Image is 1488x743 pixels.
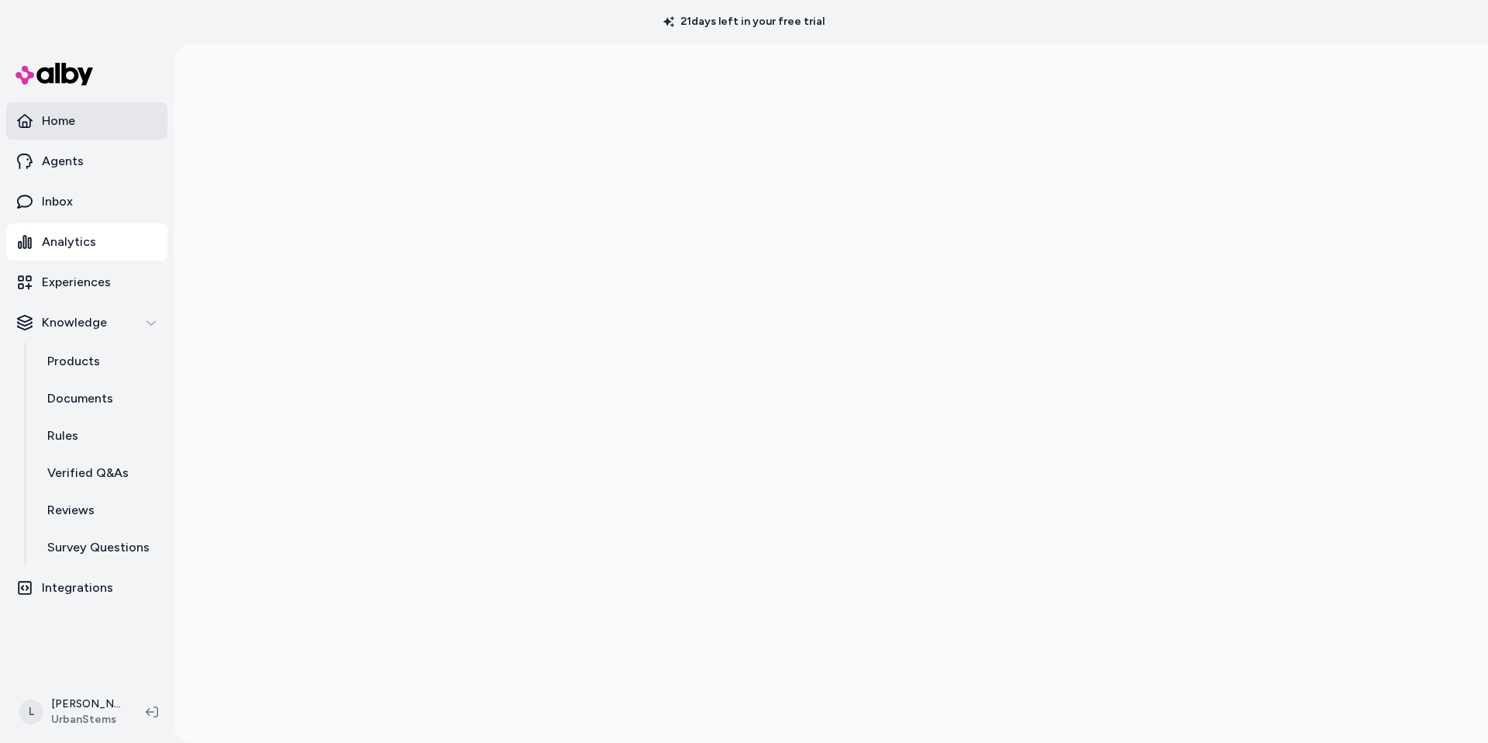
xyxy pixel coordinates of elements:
[6,183,167,220] a: Inbox
[654,14,834,29] p: 21 days left in your free trial
[32,529,167,566] a: Survey Questions
[47,427,78,445] p: Rules
[42,152,84,171] p: Agents
[9,687,133,737] button: L[PERSON_NAME]UrbanStems
[47,501,95,520] p: Reviews
[32,343,167,380] a: Products
[6,304,167,341] button: Knowledge
[51,696,121,712] p: [PERSON_NAME]
[42,579,113,597] p: Integrations
[32,380,167,417] a: Documents
[42,313,107,332] p: Knowledge
[47,352,100,371] p: Products
[47,389,113,408] p: Documents
[47,464,129,482] p: Verified Q&As
[42,192,73,211] p: Inbox
[6,569,167,606] a: Integrations
[15,63,93,85] img: alby Logo
[6,223,167,261] a: Analytics
[51,712,121,727] span: UrbanStems
[6,102,167,140] a: Home
[42,112,75,130] p: Home
[6,264,167,301] a: Experiences
[32,417,167,454] a: Rules
[6,143,167,180] a: Agents
[42,273,111,292] p: Experiences
[32,454,167,492] a: Verified Q&As
[19,700,43,724] span: L
[42,233,96,251] p: Analytics
[32,492,167,529] a: Reviews
[47,538,150,557] p: Survey Questions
